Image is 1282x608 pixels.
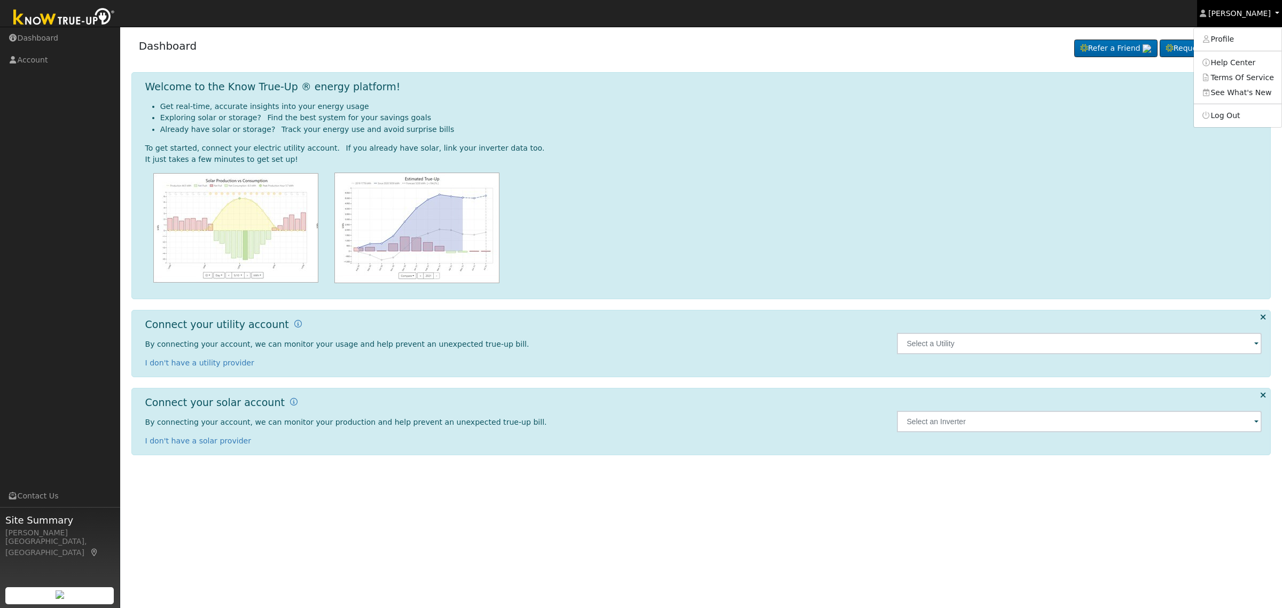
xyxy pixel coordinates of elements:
[1074,40,1158,58] a: Refer a Friend
[1194,85,1281,100] a: See What's New
[1143,44,1151,53] img: retrieve
[145,340,529,348] span: By connecting your account, we can monitor your usage and help prevent an unexpected true-up bill.
[1208,9,1271,18] span: [PERSON_NAME]
[145,154,1262,165] div: It just takes a few minutes to get set up!
[1194,32,1281,47] a: Profile
[1194,70,1281,85] a: Terms Of Service
[139,40,197,52] a: Dashboard
[145,396,285,409] h1: Connect your solar account
[145,436,252,445] a: I don't have a solar provider
[145,358,254,367] a: I don't have a utility provider
[8,6,120,30] img: Know True-Up
[1194,55,1281,70] a: Help Center
[160,101,1262,112] li: Get real-time, accurate insights into your energy usage
[145,318,289,331] h1: Connect your utility account
[5,513,114,527] span: Site Summary
[5,536,114,558] div: [GEOGRAPHIC_DATA], [GEOGRAPHIC_DATA]
[897,333,1262,354] input: Select a Utility
[897,411,1262,432] input: Select an Inverter
[5,527,114,539] div: [PERSON_NAME]
[1160,40,1263,58] a: Request a Cleaning
[160,124,1262,135] li: Already have solar or storage? Track your energy use and avoid surprise bills
[56,590,64,599] img: retrieve
[160,112,1262,123] li: Exploring solar or storage? Find the best system for your savings goals
[90,548,99,557] a: Map
[145,81,401,93] h1: Welcome to the Know True-Up ® energy platform!
[145,143,1262,154] div: To get started, connect your electric utility account. If you already have solar, link your inver...
[145,418,547,426] span: By connecting your account, we can monitor your production and help prevent an unexpected true-up...
[1194,108,1281,123] a: Log Out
